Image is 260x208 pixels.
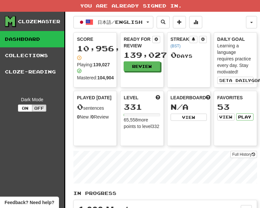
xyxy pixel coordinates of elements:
div: 10,956,842 [77,44,113,53]
button: Off [32,104,46,112]
div: Clozemaster [18,18,60,25]
strong: 0 [91,114,94,120]
span: 日本語 / English [98,19,143,25]
div: 65,558 more points to level 332 [124,117,160,130]
button: Play [236,113,253,120]
span: N/A [171,102,189,111]
span: a daily [229,78,251,83]
div: Dark Mode [5,96,59,103]
a: Full History [230,151,257,158]
span: This week in points, UTC [206,94,210,101]
div: 139,027 [124,51,160,59]
div: Score [77,36,113,42]
strong: 139,027 [93,62,110,67]
div: Playing: [77,55,110,68]
span: Level [124,94,138,101]
button: On [18,104,32,112]
div: Learning a language requires practice every day. Stay motivated! [217,42,253,75]
span: Open feedback widget [5,199,54,206]
div: 331 [124,103,160,111]
div: Favorites [217,94,253,101]
button: View [217,113,235,120]
button: Seta dailygoal [217,77,253,84]
button: Add sentence to collection [173,16,186,28]
button: Review [124,61,160,71]
div: Day s [171,51,207,59]
div: 53 [217,103,253,111]
strong: 104,904 [97,75,114,80]
div: Streak [171,36,190,49]
div: sentences [77,103,113,111]
p: In Progress [73,190,257,197]
button: More stats [189,16,202,28]
button: Search sentences [157,16,170,28]
span: Leaderboard [171,94,206,101]
div: Mastered: [77,68,114,81]
strong: 0 [77,114,80,120]
span: Score more points to level up [156,94,160,101]
span: Played [DATE] [77,94,112,101]
div: New / Review [77,114,113,120]
span: 0 [77,102,83,111]
div: Daily Goal [217,36,253,42]
a: (BST) [171,44,181,48]
span: 0 [171,50,177,59]
button: 日本語/English [73,16,153,28]
button: View [171,114,207,121]
div: Ready for Review [124,36,152,49]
